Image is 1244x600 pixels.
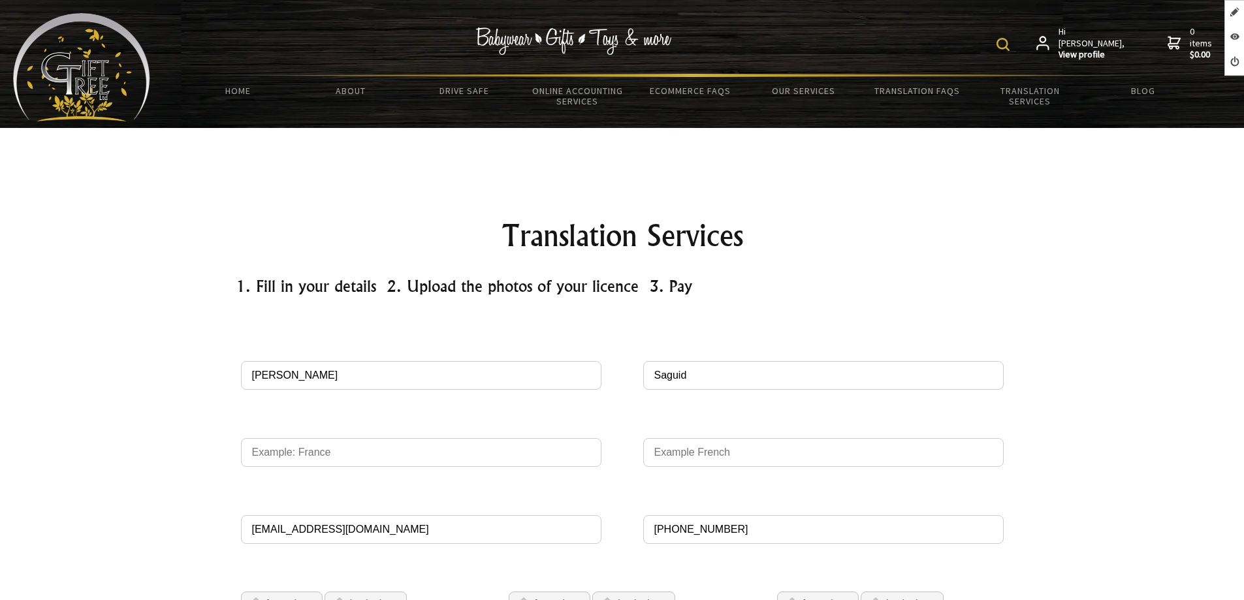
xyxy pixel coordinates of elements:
[241,515,601,544] input: Email Address
[241,334,601,356] span: Full Name
[520,77,633,115] a: Online Accounting Services
[634,77,747,104] a: eCommerce FAQs
[407,77,520,104] a: Drive Safe
[777,565,1004,587] span: Upload Driver's Licence 3
[643,411,1004,433] span: Language of Driver's Licence
[974,77,1087,115] a: Translation Services
[1036,26,1126,61] a: Hi [PERSON_NAME],View profile
[241,411,601,433] span: Country of Driver's Licence
[643,488,1004,510] span: Phone
[747,77,860,104] a: Our Services
[643,438,1004,467] input: Language of Driver's Licence
[295,77,407,104] a: About
[241,438,601,467] input: Country of Driver's Licence
[643,515,1004,544] input: Phone
[241,565,468,587] span: Upload Driver's Licence 1
[236,276,1009,296] h3: 1. Fill in your details 2. Upload the photos of your licence 3. Pay
[860,77,973,104] a: Translation FAQs
[241,488,601,510] span: Email Address
[509,565,735,587] span: Upload Driver's Licence 2
[1059,26,1126,61] span: Hi [PERSON_NAME],
[1087,77,1200,104] a: Blog
[1059,49,1126,61] strong: View profile
[475,27,671,55] img: Babywear - Gifts - Toys & more
[1190,49,1215,61] strong: $0.00
[236,220,1009,251] h1: Translation Services
[182,77,295,104] a: HOME
[1190,25,1215,61] span: 0 items
[241,361,601,390] input: Full Name
[997,38,1010,51] img: product search
[1168,26,1215,61] a: 0 items$0.00
[13,13,150,121] img: Babyware - Gifts - Toys and more...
